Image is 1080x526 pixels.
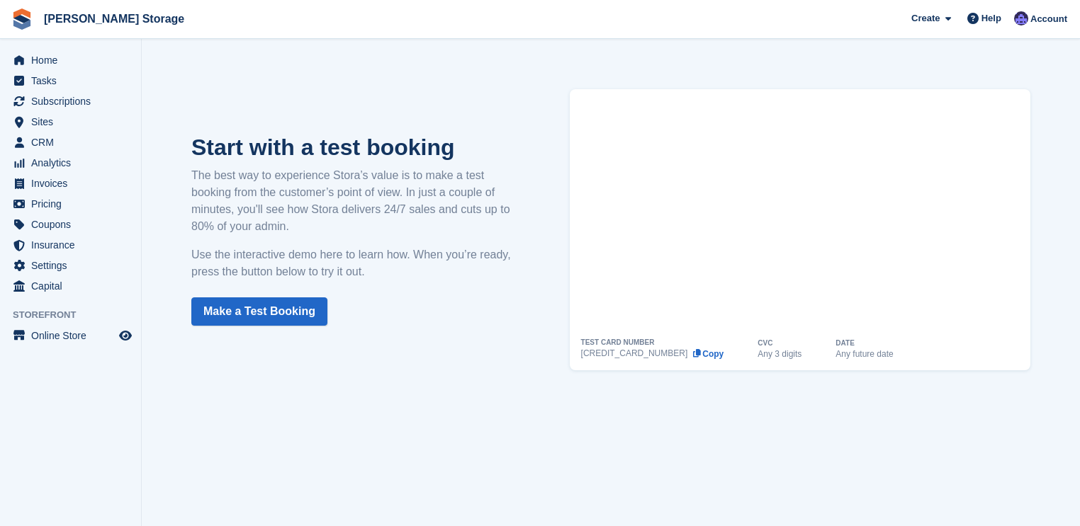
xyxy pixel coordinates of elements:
[7,326,134,345] a: menu
[31,173,116,193] span: Invoices
[31,112,116,132] span: Sites
[1030,12,1067,26] span: Account
[191,167,527,235] p: The best way to experience Stora’s value is to make a test booking from the customer’s point of v...
[7,194,134,214] a: menu
[31,235,116,255] span: Insurance
[117,327,134,344] a: Preview store
[911,11,940,25] span: Create
[581,89,1019,339] iframe: How to Place a Test Booking
[7,173,134,193] a: menu
[7,235,134,255] a: menu
[581,349,688,358] div: [CREDIT_CARD_NUMBER]
[7,71,134,91] a: menu
[31,153,116,173] span: Analytics
[7,153,134,173] a: menu
[7,91,134,111] a: menu
[31,276,116,296] span: Capital
[758,350,801,358] div: Any 3 digits
[191,246,527,280] p: Use the interactive demo here to learn how. When you’re ready, press the button below to try it out.
[7,50,134,70] a: menu
[11,8,33,30] img: stora-icon-8386f47178a22dfd0bd8f6a31ec36ba5ce8667c1dd55bd0f319d3a0aa187defe.svg
[7,256,134,275] a: menu
[13,308,141,322] span: Storefront
[758,340,772,347] div: CVC
[7,132,134,152] a: menu
[31,256,116,275] span: Settings
[31,71,116,91] span: Tasks
[38,7,190,30] a: [PERSON_NAME] Storage
[836,350,893,358] div: Any future date
[7,112,134,132] a: menu
[31,326,116,345] span: Online Store
[836,340,854,347] div: DATE
[981,11,1001,25] span: Help
[31,132,116,152] span: CRM
[7,215,134,234] a: menu
[7,276,134,296] a: menu
[191,135,455,160] strong: Start with a test booking
[31,50,116,70] span: Home
[31,194,116,214] span: Pricing
[31,215,116,234] span: Coupons
[692,349,724,359] button: Copy
[581,339,655,346] div: TEST CARD NUMBER
[191,297,327,326] a: Make a Test Booking
[31,91,116,111] span: Subscriptions
[1014,11,1028,25] img: Tim Sinnott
